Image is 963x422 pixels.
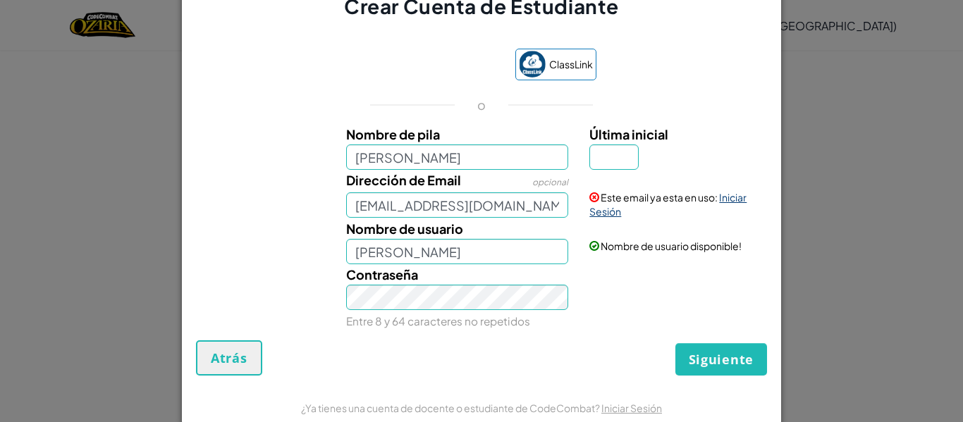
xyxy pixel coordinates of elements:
[532,177,568,187] span: opcional
[346,126,440,142] span: Nombre de pila
[589,191,747,218] a: Iniciar Sesión
[689,351,754,368] span: Siguiente
[301,402,601,414] span: ¿Ya tienes una cuenta de docente o estudiante de CodeCombat?
[196,340,262,376] button: Atrás
[477,97,486,113] p: o
[601,191,718,204] span: Este email ya esta en uso:
[519,51,546,77] img: classlink-logo-small.png
[346,314,530,328] small: Entre 8 y 64 caracteres no repetidos
[346,172,461,188] span: Dirección de Email
[589,126,668,142] span: Última inicial
[360,50,508,81] iframe: Botón de Acceder con Google
[211,349,247,366] span: Atrás
[601,402,662,414] a: Iniciar Sesión
[549,54,593,75] span: ClassLink
[601,240,742,252] span: Nombre de usuario disponible!
[346,266,418,283] span: Contraseña
[346,221,463,237] span: Nombre de usuario
[675,343,767,376] button: Siguiente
